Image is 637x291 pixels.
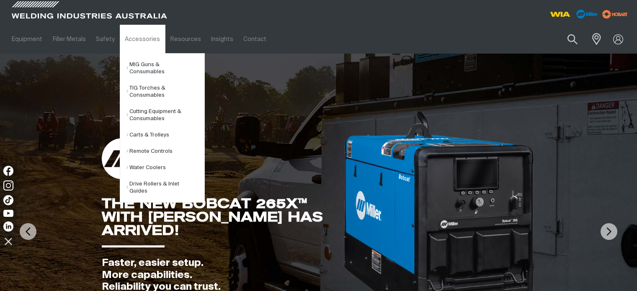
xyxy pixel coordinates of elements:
[102,197,342,237] div: THE NEW BOBCAT 265X™ WITH [PERSON_NAME] HAS ARRIVED!
[120,53,205,203] ul: Accessories Submenu
[238,25,271,54] a: Contact
[120,25,165,54] a: Accessories
[126,176,204,199] a: Drive Rollers & Inlet Guides
[1,234,15,248] img: hide socials
[3,221,13,232] img: LinkedIn
[7,25,475,54] nav: Main
[126,127,204,143] a: Carts & Trolleys
[126,143,204,160] a: Remote Controls
[600,8,630,21] img: miller
[47,25,90,54] a: Filler Metals
[126,80,204,103] a: TIG Torches & Consumables
[165,25,206,54] a: Resources
[7,25,47,54] a: Equipment
[91,25,120,54] a: Safety
[126,103,204,127] a: Cutting Equipment & Consumables
[20,223,36,240] img: PrevArrow
[548,29,587,49] input: Product name or item number...
[601,223,617,240] img: NextArrow
[3,180,13,191] img: Instagram
[126,57,204,80] a: MIG Guns & Consumables
[206,25,238,54] a: Insights
[3,195,13,205] img: TikTok
[3,210,13,217] img: YouTube
[558,29,587,49] button: Search products
[126,160,204,176] a: Water Coolers
[3,166,13,176] img: Facebook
